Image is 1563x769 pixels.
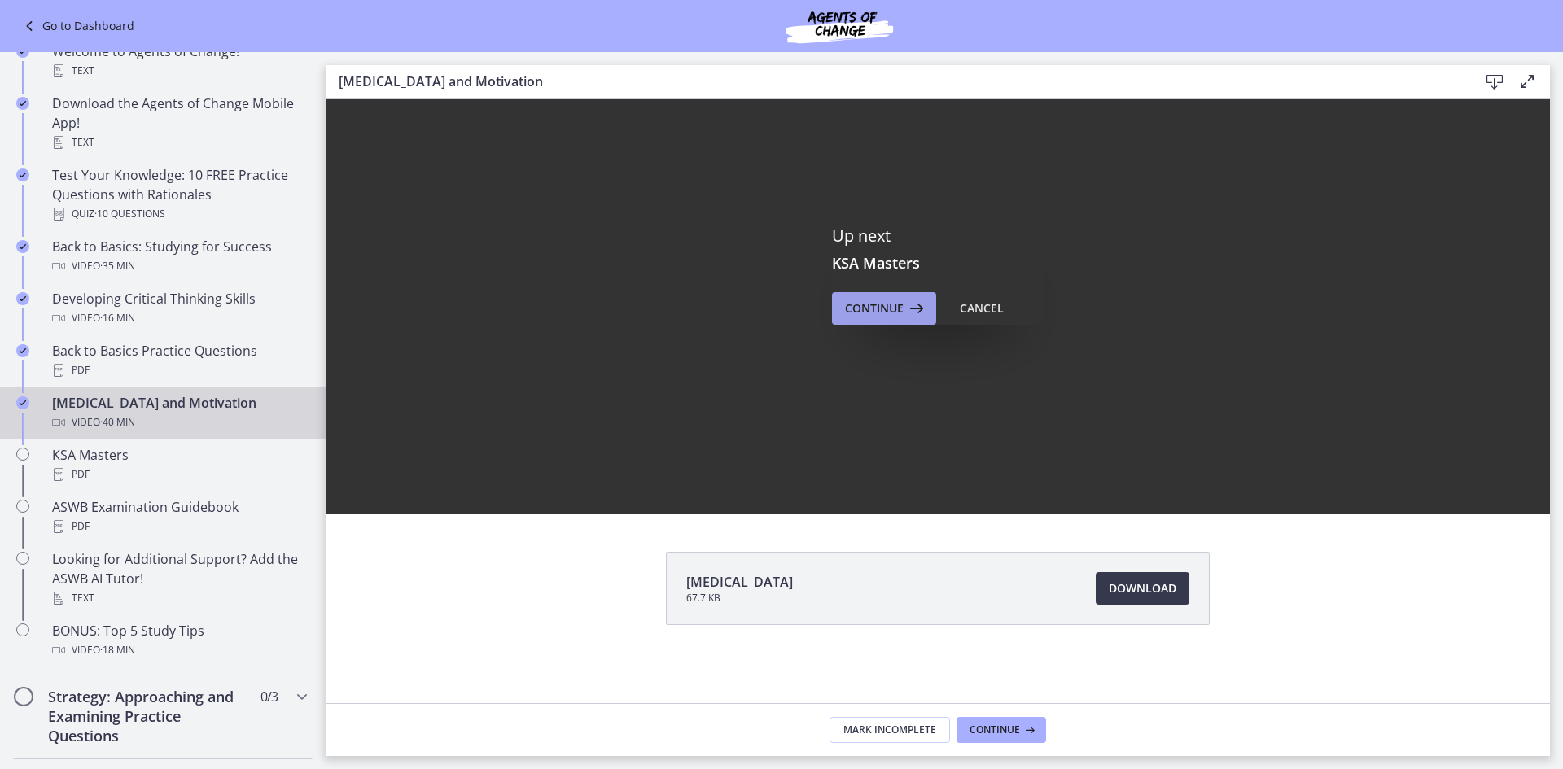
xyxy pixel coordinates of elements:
[52,588,306,608] div: Text
[52,549,306,608] div: Looking for Additional Support? Add the ASWB AI Tutor!
[16,97,29,110] i: Completed
[960,299,1004,318] div: Cancel
[48,687,247,745] h2: Strategy: Approaching and Examining Practice Questions
[52,308,306,328] div: Video
[16,292,29,305] i: Completed
[832,292,936,325] button: Continue
[100,640,135,660] span: · 18 min
[832,253,1044,273] h3: KSA Masters
[957,717,1046,743] button: Continue
[52,621,306,660] div: BONUS: Top 5 Study Tips
[52,497,306,536] div: ASWB Examination Guidebook
[16,240,29,253] i: Completed
[339,72,1452,91] h3: [MEDICAL_DATA] and Motivation
[16,396,29,409] i: Completed
[843,723,936,736] span: Mark Incomplete
[947,292,1017,325] button: Cancel
[52,204,306,224] div: Quiz
[52,165,306,224] div: Test Your Knowledge: 10 FREE Practice Questions with Rationales
[52,42,306,81] div: Welcome to Agents of Change!
[52,517,306,536] div: PDF
[52,413,306,432] div: Video
[845,299,904,318] span: Continue
[830,717,950,743] button: Mark Incomplete
[94,204,165,224] span: · 10 Questions
[742,7,937,46] img: Agents of Change
[100,413,135,432] span: · 40 min
[52,256,306,276] div: Video
[686,592,793,605] span: 67.7 KB
[100,256,135,276] span: · 35 min
[52,445,306,484] div: KSA Masters
[52,360,306,380] div: PDF
[970,723,1020,736] span: Continue
[52,94,306,152] div: Download the Agents of Change Mobile App!
[832,225,1044,247] p: Up next
[1096,572,1189,605] a: Download
[52,341,306,380] div: Back to Basics Practice Questions
[260,687,278,706] span: 0 / 3
[16,344,29,357] i: Completed
[16,168,29,181] i: Completed
[52,289,306,328] div: Developing Critical Thinking Skills
[52,640,306,660] div: Video
[52,61,306,81] div: Text
[52,465,306,484] div: PDF
[100,308,135,328] span: · 16 min
[52,133,306,152] div: Text
[52,393,306,432] div: [MEDICAL_DATA] and Motivation
[52,237,306,276] div: Back to Basics: Studying for Success
[20,16,134,36] a: Go to Dashboard
[1109,579,1176,598] span: Download
[686,572,793,592] span: [MEDICAL_DATA]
